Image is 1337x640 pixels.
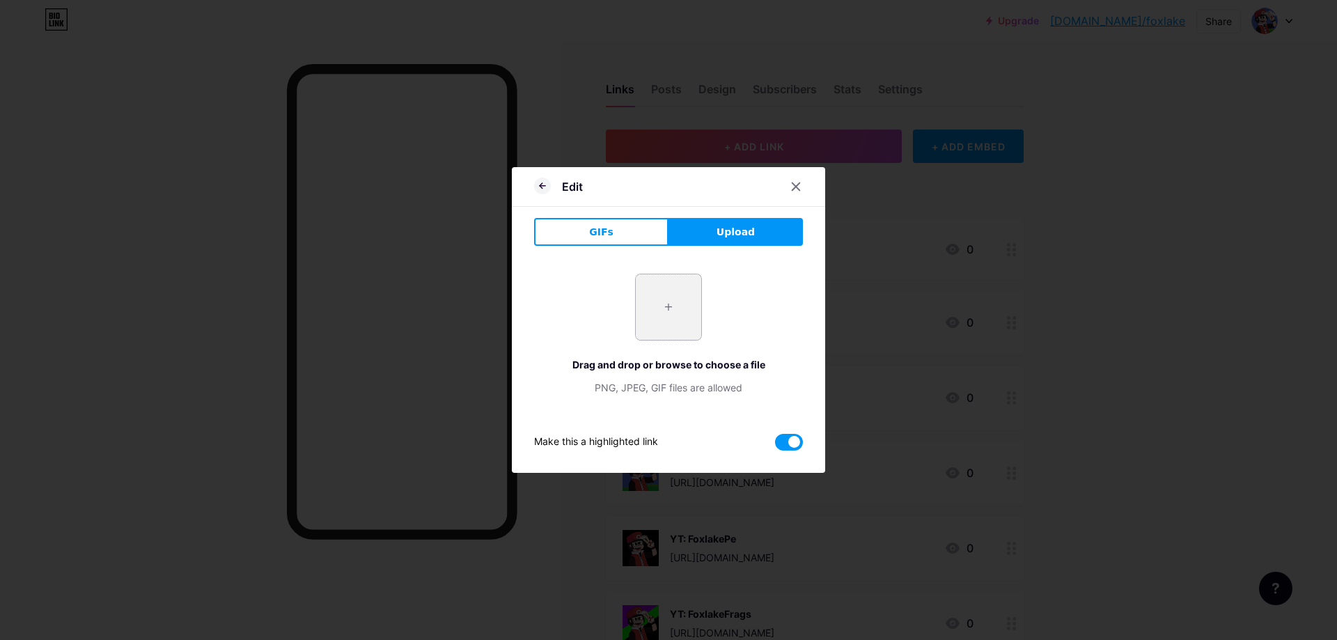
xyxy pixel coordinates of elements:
[534,357,803,372] div: Drag and drop or browse to choose a file
[589,225,613,240] span: GIFs
[668,218,803,246] button: Upload
[534,434,658,451] div: Make this a highlighted link
[534,380,803,395] div: PNG, JPEG, GIF files are allowed
[534,218,668,246] button: GIFs
[562,178,583,195] div: Edit
[717,225,755,240] span: Upload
